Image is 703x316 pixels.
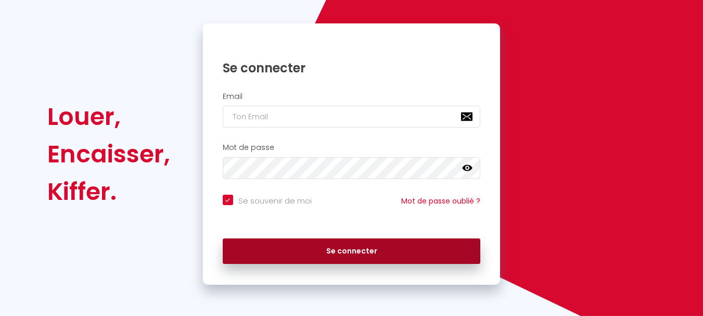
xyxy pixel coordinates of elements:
h1: Se connecter [223,60,481,76]
input: Ton Email [223,106,481,128]
h2: Mot de passe [223,143,481,152]
div: Kiffer. [47,173,170,210]
h2: Email [223,92,481,101]
a: Mot de passe oublié ? [401,196,480,206]
button: Se connecter [223,238,481,264]
div: Encaisser, [47,135,170,173]
div: Louer, [47,98,170,135]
